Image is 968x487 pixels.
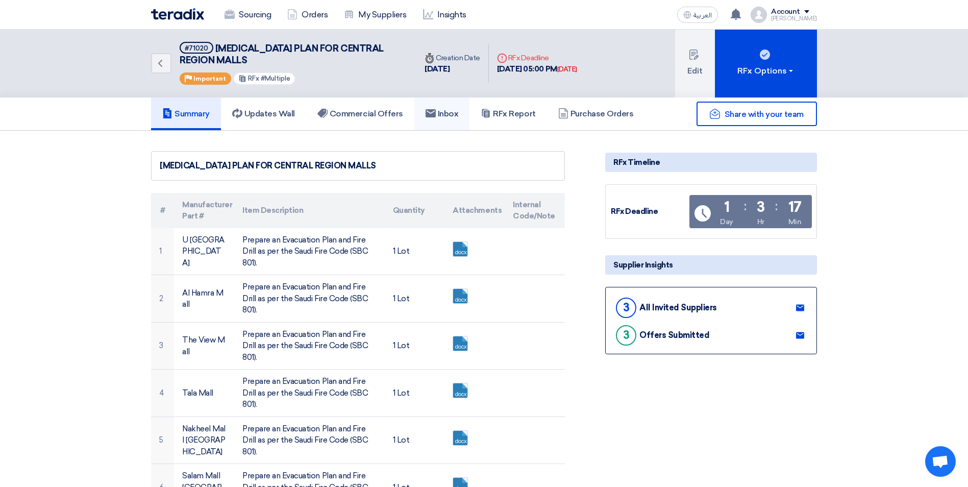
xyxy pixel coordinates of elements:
button: Edit [675,30,715,98]
a: Summary [151,98,221,130]
div: : [775,197,778,215]
a: Open chat [925,446,956,477]
td: Prepare an Evacuation Plan and Fire Drill as per the Saudi Fire Code (SBC 801). [234,322,384,370]
div: Day [720,216,733,227]
a: Approved_SOW_1754982627182.docx [453,336,535,398]
div: All Invited Suppliers [639,303,717,312]
div: [MEDICAL_DATA] PLAN FOR CENTRAL REGION MALLS [160,160,556,172]
a: Approved_SOW_1754982621626.docx [453,289,535,350]
div: #71020 [185,45,208,52]
div: [DATE] [425,63,480,75]
th: Item Description [234,193,384,228]
td: 3 [151,322,174,370]
h5: Purchase Orders [558,109,634,119]
a: My Suppliers [336,4,414,26]
td: Prepare an Evacuation Plan and Fire Drill as per the Saudi Fire Code (SBC 801). [234,370,384,417]
div: Min [788,216,802,227]
h5: Inbox [426,109,459,119]
h5: RFx Report [481,109,535,119]
button: RFx Options [715,30,817,98]
div: RFx Timeline [605,153,817,172]
th: Manufacturer Part # [174,193,234,228]
a: Commercial Offers [306,98,414,130]
div: Hr [757,216,764,227]
span: العربية [693,12,712,19]
td: 1 Lot [385,322,445,370]
a: Inbox [414,98,470,130]
div: RFx Deadline [611,206,687,217]
h5: Updates Wall [232,109,295,119]
a: Approved_SOW_1754982598681.docx [453,242,535,303]
a: Sourcing [216,4,279,26]
a: RFx Report [469,98,547,130]
th: Quantity [385,193,445,228]
td: U [GEOGRAPHIC_DATA] [174,228,234,275]
div: RFx Deadline [497,53,577,63]
div: 17 [788,200,802,214]
h5: Summary [162,109,210,119]
td: Prepare an Evacuation Plan and Fire Drill as per the Saudi Fire Code (SBC 801). [234,275,384,323]
a: Updates Wall [221,98,306,130]
td: The View Mall [174,322,234,370]
td: 1 Lot [385,417,445,464]
div: [PERSON_NAME] [771,16,817,21]
div: 3 [757,200,765,214]
td: 4 [151,370,174,417]
td: Al Hamra Mall [174,275,234,323]
div: Creation Date [425,53,480,63]
a: Orders [279,4,336,26]
a: Approved_SOW_1754982632076.docx [453,383,535,445]
td: Prepare an Evacuation Plan and Fire Drill as per the Saudi Fire Code (SBC 801). [234,228,384,275]
div: 3 [616,298,636,318]
span: RFx [248,75,259,82]
div: : [744,197,747,215]
h5: EMERGENCY EVACUATION PLAN FOR CENTRAL REGION MALLS [180,42,404,67]
span: [MEDICAL_DATA] PLAN FOR CENTRAL REGION MALLS [180,43,384,66]
div: [DATE] 05:00 PM [497,63,577,75]
td: 5 [151,417,174,464]
div: [DATE] [557,64,577,75]
span: Important [193,75,226,82]
a: Purchase Orders [547,98,645,130]
div: Account [771,8,800,16]
img: Teradix logo [151,8,204,20]
td: 1 Lot [385,228,445,275]
div: Supplier Insights [605,255,817,275]
div: 1 [724,200,730,214]
td: 1 Lot [385,275,445,323]
span: Share with your team [725,109,804,119]
th: # [151,193,174,228]
td: Nakheel Mall [GEOGRAPHIC_DATA] [174,417,234,464]
th: Internal Code/Note [505,193,565,228]
div: RFx Options [737,65,795,77]
td: Tala Mall [174,370,234,417]
span: #Multiple [261,75,290,82]
h5: Commercial Offers [317,109,403,119]
div: Offers Submitted [639,330,709,340]
td: Prepare an Evacuation Plan and Fire Drill as per the Saudi Fire Code (SBC 801). [234,417,384,464]
img: profile_test.png [751,7,767,23]
button: العربية [677,7,718,23]
td: 2 [151,275,174,323]
div: 3 [616,325,636,346]
th: Attachments [444,193,505,228]
td: 1 Lot [385,370,445,417]
a: Insights [415,4,475,26]
td: 1 [151,228,174,275]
